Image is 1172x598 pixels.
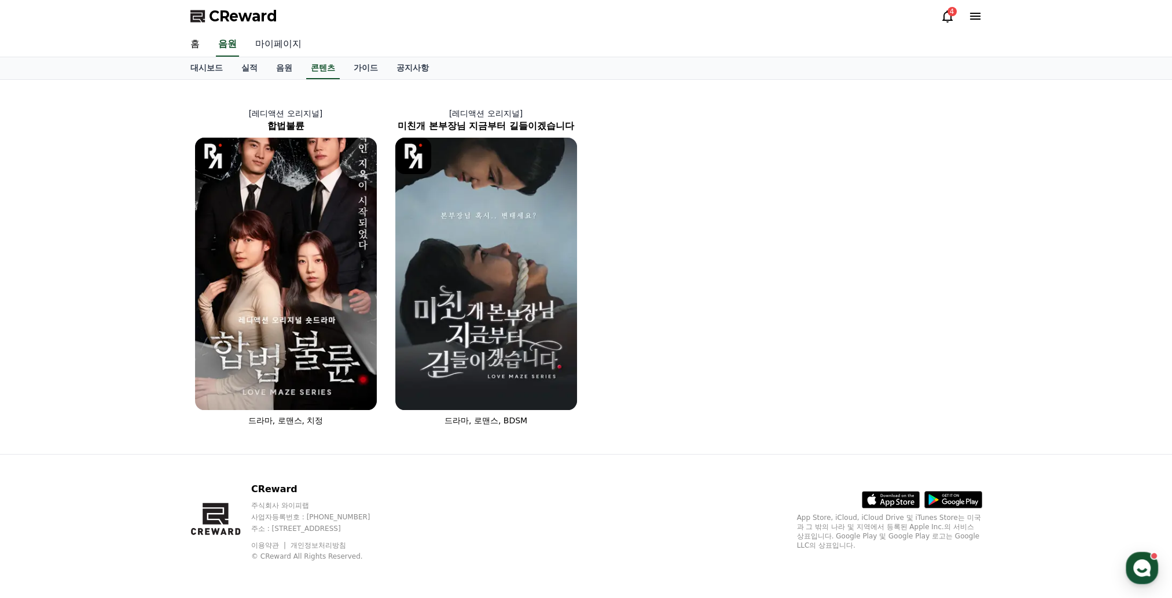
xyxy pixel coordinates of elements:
[291,541,346,549] a: 개인정보처리방침
[190,7,277,25] a: CReward
[267,57,302,79] a: 음원
[395,138,577,410] img: 미친개 본부장님 지금부터 길들이겠습니다
[797,513,982,550] p: App Store, iCloud, iCloud Drive 및 iTunes Store는 미국과 그 밖의 나라 및 지역에서 등록된 Apple Inc.의 서비스 상표입니다. Goo...
[386,119,586,133] h2: 미친개 본부장님 지금부터 길들이겠습니다
[386,108,586,119] p: [레디액션 오리지널]
[3,367,76,396] a: 홈
[106,385,120,394] span: 대화
[444,416,527,425] span: 드라마, 로맨스, BDSM
[186,108,386,119] p: [레디액션 오리지널]
[251,501,392,510] p: 주식회사 와이피랩
[940,9,954,23] a: 4
[36,384,43,393] span: 홈
[186,98,386,435] a: [레디액션 오리지널] 합법불륜 합법불륜 [object Object] Logo 드라마, 로맨스, 치정
[251,541,288,549] a: 이용약관
[232,57,267,79] a: 실적
[186,119,386,133] h2: 합법불륜
[386,98,586,435] a: [레디액션 오리지널] 미친개 본부장님 지금부터 길들이겠습니다 미친개 본부장님 지금부터 길들이겠습니다 [object Object] Logo 드라마, 로맨스, BDSM
[195,138,232,174] img: [object Object] Logo
[251,524,392,533] p: 주소 : [STREET_ADDRESS]
[179,384,193,393] span: 설정
[248,416,324,425] span: 드라마, 로맨스, 치정
[344,57,387,79] a: 가이드
[209,7,277,25] span: CReward
[246,32,311,57] a: 마이페이지
[251,482,392,496] p: CReward
[76,367,149,396] a: 대화
[387,57,438,79] a: 공지사항
[251,512,392,522] p: 사업자등록번호 : [PHONE_NUMBER]
[181,32,209,57] a: 홈
[195,138,377,410] img: 합법불륜
[947,7,957,16] div: 4
[395,138,432,174] img: [object Object] Logo
[216,32,239,57] a: 음원
[251,552,392,561] p: © CReward All Rights Reserved.
[149,367,222,396] a: 설정
[306,57,340,79] a: 콘텐츠
[181,57,232,79] a: 대시보드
